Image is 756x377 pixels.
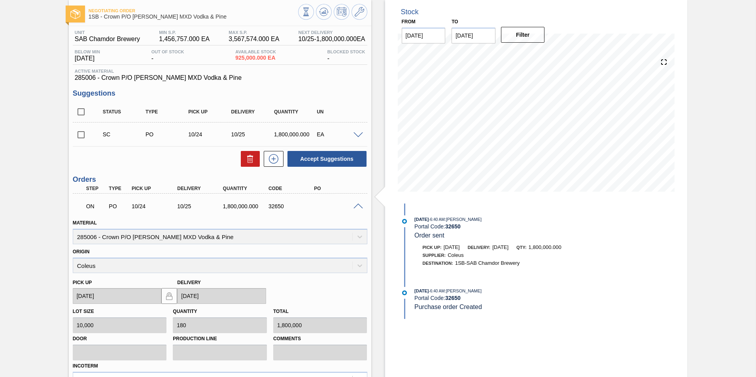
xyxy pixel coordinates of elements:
span: MIN S.P. [159,30,210,35]
div: Suggestion Created [101,131,149,138]
button: locked [161,288,177,304]
div: PO [312,186,363,191]
div: Pick up [130,186,181,191]
span: Active Material [75,69,365,74]
label: From [402,19,416,25]
div: Negotiating Order [84,198,108,215]
span: Blocked Stock [327,49,365,54]
label: Quantity [173,309,197,314]
span: : [PERSON_NAME] [445,217,482,222]
span: 1SB-SAB Chamdor Brewery [455,260,520,266]
span: SAB Chamdor Brewery [75,36,140,43]
span: Destination: [423,261,453,266]
div: - [325,49,367,62]
h3: Orders [73,175,367,184]
div: Code [266,186,318,191]
div: Pick up [186,109,234,115]
span: - 6:40 AM [429,289,445,293]
label: Comments [273,333,367,345]
span: Unit [75,30,140,35]
button: Go to Master Data / General [352,4,367,20]
div: Stock [401,8,419,16]
span: [DATE] [492,244,508,250]
label: Door [73,333,167,345]
span: Delivery: [468,245,490,250]
input: mm/dd/yyyy [402,28,446,43]
span: : [PERSON_NAME] [445,288,482,293]
div: Delivery [229,109,277,115]
span: Purchase order Created [414,303,482,310]
span: Next Delivery [298,30,365,35]
label: Material [73,220,97,226]
span: Pick up: [423,245,442,250]
span: Negotiating Order [89,8,298,13]
div: 1,800,000.000 [272,131,320,138]
span: 1,456,757.000 EA [159,36,210,43]
img: atual [402,219,407,224]
div: - [149,49,186,62]
span: 1,800,000.000 [529,244,561,250]
div: Portal Code: [414,295,602,301]
label: Incoterm [73,363,98,369]
span: Order sent [414,232,444,239]
label: Origin [73,249,90,254]
button: Stocks Overview [298,4,314,20]
button: Update Chart [316,4,332,20]
div: Delete Suggestions [237,151,260,167]
div: Quantity [221,186,272,191]
p: ON [86,203,106,209]
span: [DATE] [414,288,429,293]
span: Below Min [75,49,100,54]
div: 10/25/2025 [229,131,277,138]
div: Step [84,186,108,191]
span: 10/25 - 1,800,000.000 EA [298,36,365,43]
label: to [452,19,458,25]
div: Quantity [272,109,320,115]
span: [DATE] [444,244,460,250]
div: Portal Code: [414,223,602,230]
div: Purchase order [144,131,191,138]
span: 1SB - Crown P/O BF Redds MXD Vodka & Pine [89,14,298,20]
label: Delivery [177,280,201,285]
div: 1,800,000.000 [221,203,272,209]
label: Total [273,309,289,314]
strong: 32650 [445,223,461,230]
span: Coleus [448,252,463,258]
div: UN [315,109,363,115]
button: Schedule Inventory [334,4,350,20]
div: 10/24/2025 [186,131,234,138]
input: mm/dd/yyyy [73,288,162,304]
div: Status [101,109,149,115]
img: locked [164,291,174,301]
div: 10/25/2025 [175,203,226,209]
label: Production Line [173,333,267,345]
span: Out Of Stock [151,49,184,54]
button: Filter [501,27,545,43]
button: Accept Suggestions [287,151,367,167]
div: Accept Suggestions [283,150,367,168]
div: 10/24/2025 [130,203,181,209]
img: atual [402,290,407,295]
h3: Suggestions [73,89,367,98]
span: Supplier: [423,253,446,258]
div: EA [315,131,363,138]
div: 32650 [266,203,318,209]
div: Type [107,186,130,191]
input: mm/dd/yyyy [452,28,495,43]
strong: 32650 [445,295,461,301]
label: Lot size [73,309,94,314]
div: Delivery [175,186,226,191]
div: New suggestion [260,151,283,167]
label: Pick up [73,280,92,285]
span: [DATE] [414,217,429,222]
span: 925,000.000 EA [235,55,276,61]
div: Type [144,109,191,115]
img: Ícone [70,9,80,19]
span: [DATE] [75,55,100,62]
span: - 6:40 AM [429,217,445,222]
div: Purchase order [107,203,130,209]
span: Available Stock [235,49,276,54]
span: 3,567,574.000 EA [229,36,279,43]
span: MAX S.P. [229,30,279,35]
span: 285006 - Crown P/O [PERSON_NAME] MXD Vodka & Pine [75,74,365,81]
